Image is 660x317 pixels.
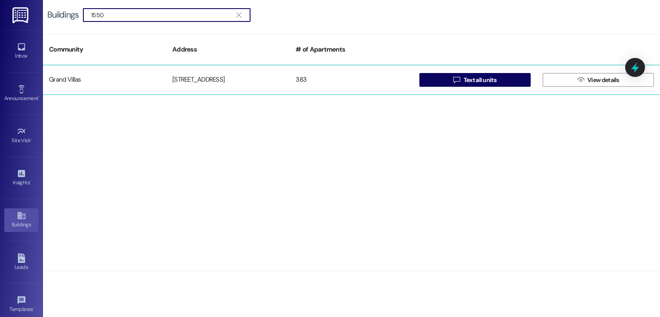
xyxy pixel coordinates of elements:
div: Grand Villas [43,71,166,88]
input: Search by building address [91,9,232,21]
div: Buildings [47,10,79,19]
span: Text all units [464,76,496,85]
span: • [33,305,34,311]
i:  [577,76,584,83]
div: Community [43,39,166,60]
a: Inbox [4,40,39,63]
a: Leads [4,251,39,274]
a: Site Visit • [4,124,39,147]
a: Buildings [4,208,39,232]
span: • [31,136,32,142]
i:  [236,12,241,18]
i:  [453,76,460,83]
span: • [30,178,31,184]
span: View details [587,76,619,85]
button: Clear text [232,9,246,21]
div: 383 [290,71,413,88]
div: Address [166,39,290,60]
div: [STREET_ADDRESS] [166,71,290,88]
a: Insights • [4,166,39,189]
a: Templates • [4,293,39,316]
img: ResiDesk Logo [12,7,30,23]
div: # of Apartments [290,39,413,60]
button: Text all units [419,73,531,87]
span: • [38,94,40,100]
button: View details [543,73,654,87]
